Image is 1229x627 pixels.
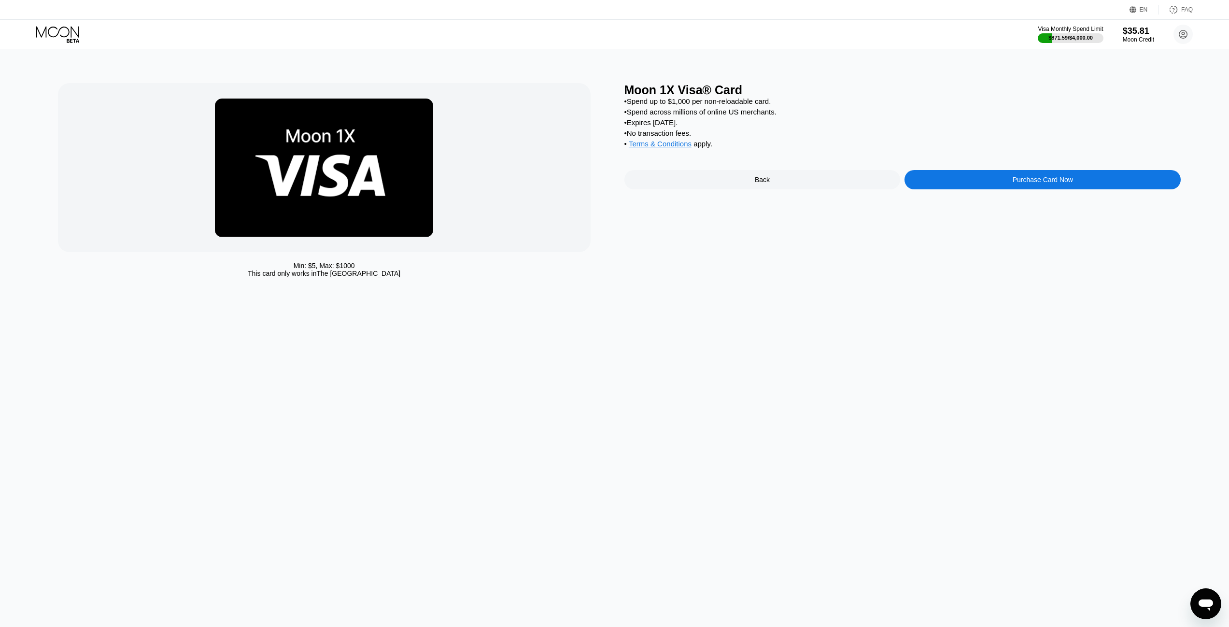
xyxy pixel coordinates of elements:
div: • No transaction fees. [624,129,1181,137]
iframe: Mesajlaşma penceresini başlatma düğmesi, görüşme devam ediyor [1190,588,1221,619]
div: Purchase Card Now [1013,176,1073,184]
div: Moon Credit [1123,36,1154,43]
div: EN [1130,5,1159,14]
div: Moon 1X Visa® Card [624,83,1181,97]
div: FAQ [1181,6,1193,13]
div: Purchase Card Now [904,170,1181,189]
div: Back [755,176,770,184]
div: Min: $ 5 , Max: $ 1000 [294,262,355,270]
div: Visa Monthly Spend Limit [1038,26,1103,32]
div: Back [624,170,901,189]
div: FAQ [1159,5,1193,14]
div: EN [1140,6,1148,13]
div: $871.59 / $4,000.00 [1048,35,1093,41]
div: • Expires [DATE]. [624,118,1181,127]
div: Visa Monthly Spend Limit$871.59/$4,000.00 [1038,26,1103,43]
div: This card only works in The [GEOGRAPHIC_DATA] [248,270,400,277]
div: • Spend up to $1,000 per non-reloadable card. [624,97,1181,105]
div: • apply . [624,140,1181,150]
div: • Spend across millions of online US merchants. [624,108,1181,116]
div: Terms & Conditions [629,140,692,150]
div: $35.81Moon Credit [1123,26,1154,43]
div: $35.81 [1123,26,1154,36]
span: Terms & Conditions [629,140,692,148]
